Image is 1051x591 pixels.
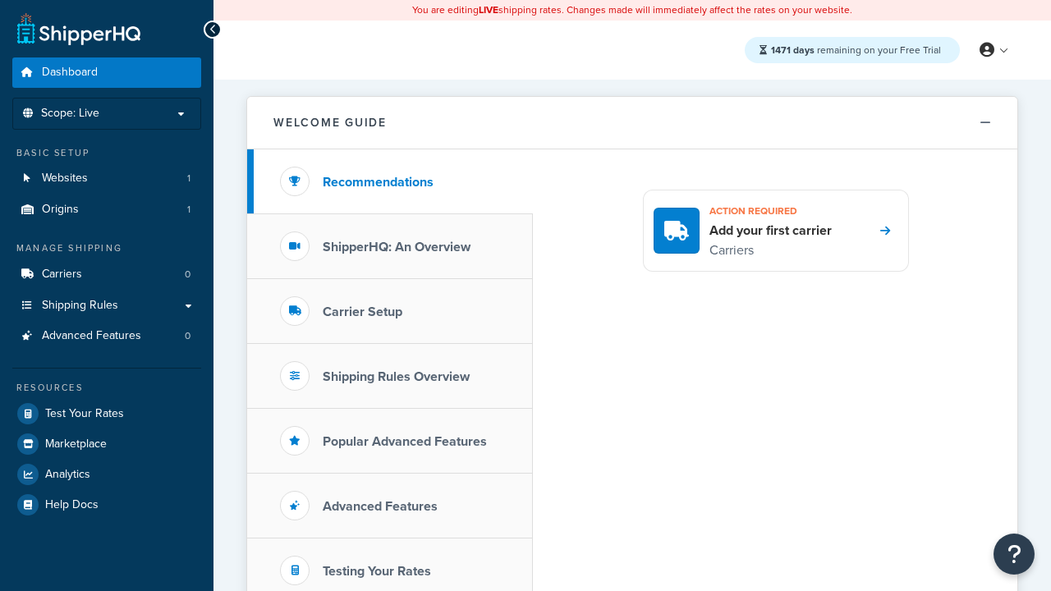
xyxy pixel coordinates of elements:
[12,195,201,225] a: Origins1
[12,195,201,225] li: Origins
[12,429,201,459] a: Marketplace
[479,2,498,17] b: LIVE
[12,321,201,351] a: Advanced Features0
[42,172,88,186] span: Websites
[45,407,124,421] span: Test Your Rates
[187,172,190,186] span: 1
[323,369,470,384] h3: Shipping Rules Overview
[12,146,201,160] div: Basic Setup
[42,66,98,80] span: Dashboard
[12,163,201,194] li: Websites
[994,534,1035,575] button: Open Resource Center
[247,97,1017,149] button: Welcome Guide
[323,434,487,449] h3: Popular Advanced Features
[12,399,201,428] a: Test Your Rates
[12,490,201,520] a: Help Docs
[709,240,832,261] p: Carriers
[12,460,201,489] a: Analytics
[45,468,90,482] span: Analytics
[12,321,201,351] li: Advanced Features
[12,259,201,290] a: Carriers0
[42,329,141,343] span: Advanced Features
[323,305,402,319] h3: Carrier Setup
[187,203,190,217] span: 1
[45,438,107,451] span: Marketplace
[42,299,118,313] span: Shipping Rules
[42,203,79,217] span: Origins
[12,57,201,88] a: Dashboard
[12,259,201,290] li: Carriers
[41,107,99,121] span: Scope: Live
[709,200,832,222] h3: Action required
[42,268,82,282] span: Carriers
[185,268,190,282] span: 0
[323,175,434,190] h3: Recommendations
[12,163,201,194] a: Websites1
[12,291,201,321] a: Shipping Rules
[771,43,815,57] strong: 1471 days
[771,43,941,57] span: remaining on your Free Trial
[323,499,438,514] h3: Advanced Features
[323,240,470,254] h3: ShipperHQ: An Overview
[709,222,832,240] h4: Add your first carrier
[45,498,99,512] span: Help Docs
[12,381,201,395] div: Resources
[273,117,387,129] h2: Welcome Guide
[185,329,190,343] span: 0
[323,564,431,579] h3: Testing Your Rates
[12,241,201,255] div: Manage Shipping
